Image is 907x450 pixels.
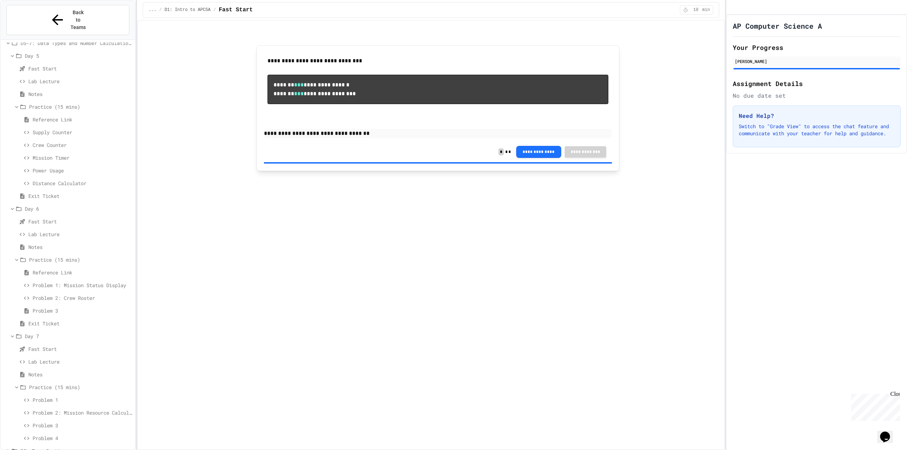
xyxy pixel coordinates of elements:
[159,7,162,13] span: /
[690,7,702,13] span: 10
[33,180,132,187] span: Distance Calculator
[28,243,132,251] span: Notes
[28,371,132,378] span: Notes
[733,79,901,89] h2: Assignment Details
[219,6,253,14] span: Fast Start
[733,21,822,31] h1: AP Computer Science A
[33,396,132,404] span: Problem 1
[70,9,86,31] span: Back to Teams
[28,218,132,225] span: Fast Start
[733,91,901,100] div: No due date set
[28,65,132,72] span: Fast Start
[25,332,132,340] span: Day 7
[33,141,132,149] span: Crew Counter
[739,123,895,137] p: Switch to "Grade View" to access the chat feature and communicate with your teacher for help and ...
[6,5,129,35] button: Back to Teams
[33,422,132,429] span: Problem 3
[33,307,132,314] span: Problem 3
[877,422,900,443] iframe: chat widget
[29,383,132,391] span: Practice (15 mins)
[25,52,132,59] span: Day 5
[33,269,132,276] span: Reference Link
[28,90,132,98] span: Notes
[165,7,211,13] span: D1: Intro to APCSA
[33,294,132,302] span: Problem 2: Crew Roster
[735,58,898,64] div: [PERSON_NAME]
[28,192,132,200] span: Exit Ticket
[33,154,132,161] span: Mission Timer
[702,7,710,13] span: min
[33,434,132,442] span: Problem 4
[29,256,132,263] span: Practice (15 mins)
[3,3,49,45] div: Chat with us now!Close
[33,409,132,416] span: Problem 2: Mission Resource Calculator
[29,103,132,110] span: Practice (15 mins)
[33,129,132,136] span: Supply Counter
[213,7,216,13] span: /
[739,112,895,120] h3: Need Help?
[21,39,132,47] span: D5-7: Data Types and Number Calculations
[33,281,132,289] span: Problem 1: Mission Status Display
[28,358,132,365] span: Lab Lecture
[28,78,132,85] span: Lab Lecture
[848,391,900,421] iframe: chat widget
[28,230,132,238] span: Lab Lecture
[28,345,132,353] span: Fast Start
[28,320,132,327] span: Exit Ticket
[33,116,132,123] span: Reference Link
[733,42,901,52] h2: Your Progress
[33,167,132,174] span: Power Usage
[149,7,157,13] span: ...
[25,205,132,212] span: Day 6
